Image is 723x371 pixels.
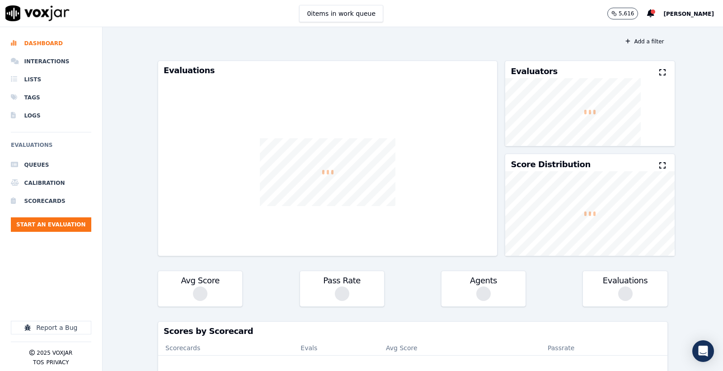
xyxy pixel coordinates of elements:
h3: Score Distribution [511,160,590,169]
button: Report a Bug [11,321,91,334]
h3: Scores by Scorecard [164,327,662,335]
th: Scorecards [158,341,293,355]
p: 5,616 [619,10,634,17]
button: [PERSON_NAME] [663,8,723,19]
h6: Evaluations [11,140,91,156]
a: Tags [11,89,91,107]
a: Lists [11,70,91,89]
img: voxjar logo [5,5,70,21]
h3: Avg Score [164,277,237,285]
button: Add a filter [622,36,667,47]
h3: Evaluations [588,277,662,285]
th: Passrate [504,341,617,355]
a: Calibration [11,174,91,192]
button: 0items in work queue [299,5,383,22]
th: Avg Score [379,341,504,355]
button: 5,616 [607,8,647,19]
button: TOS [33,359,44,366]
h3: Evaluators [511,67,557,75]
button: Privacy [47,359,69,366]
a: Dashboard [11,34,91,52]
a: Logs [11,107,91,125]
h3: Agents [447,277,520,285]
span: [PERSON_NAME] [663,11,714,17]
p: 2025 Voxjar [37,349,72,357]
a: Scorecards [11,192,91,210]
h3: Evaluations [164,66,492,75]
a: Interactions [11,52,91,70]
a: Queues [11,156,91,174]
th: Evals [293,341,379,355]
button: 5,616 [607,8,638,19]
button: Start an Evaluation [11,217,91,232]
h3: Pass Rate [305,277,379,285]
div: Open Intercom Messenger [692,340,714,362]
